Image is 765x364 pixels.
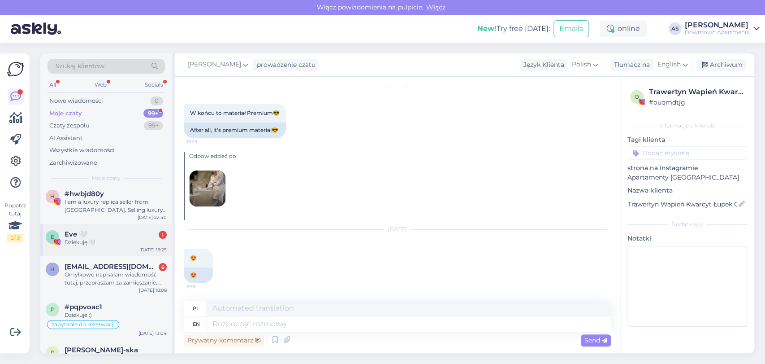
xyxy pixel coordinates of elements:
span: [PERSON_NAME] [188,60,241,70]
span: #pqpvoac1 [65,303,102,311]
div: Czaty zespołu [49,121,90,130]
div: [PERSON_NAME] [685,22,750,29]
div: 6 [159,263,167,271]
a: [PERSON_NAME]Downtown Apartments [685,22,760,36]
span: halickam85@wp.pl [65,263,158,271]
p: Tagi klienta [627,135,747,145]
input: Dodać etykietę [627,146,747,160]
div: AI Assistant [49,134,82,143]
div: Web [93,79,108,91]
span: Szukaj klientów [56,61,104,71]
button: Emails [553,20,589,37]
div: [DATE] [184,225,611,233]
span: Polish [572,60,591,70]
div: Zarchiwizowane [49,158,97,167]
div: Język Klienta [520,60,564,70]
div: Archiwum [696,59,746,71]
div: All [48,79,58,91]
span: W końcu to materiał Premium😎 [190,110,280,116]
span: Moje czaty [92,174,121,182]
div: Trawertyn Wapień Kwarcyt Łupek Gnejs Porfir Granit Piaskowiec [649,87,744,97]
div: en [193,316,200,332]
div: 1 [159,231,167,239]
div: Popatrz tutaj [7,202,23,242]
div: Odpowiedzieć do [189,152,611,160]
div: After all, it's premium material😎 [184,123,286,138]
span: English [657,60,681,70]
div: 99+ [143,109,163,118]
span: 18:29 [186,138,220,145]
div: [DATE] 19:25 [139,246,167,253]
div: Socials [143,79,165,91]
input: Dodaj nazwę [628,199,737,209]
span: 8:59 [186,283,220,290]
div: I am a luxury replica seller from [GEOGRAPHIC_DATA]. Selling luxury replicas including shoes, bag... [65,198,167,214]
span: Send [584,336,607,344]
p: strona na Instagramie [627,163,747,173]
div: Wszystkie wiadomości [49,146,115,155]
span: R [51,349,55,356]
p: Notatki [627,234,747,243]
span: Eve 🤍 [65,230,87,238]
div: 0 [150,96,163,105]
div: Dodatkowy [627,220,747,228]
div: Tłumacz na [610,60,650,70]
span: h [50,193,55,200]
div: [DATE] 13:04 [138,330,167,337]
p: Apartamenty [GEOGRAPHIC_DATA] [627,173,747,182]
div: # ouqmdtjg [649,97,744,107]
span: #hwbjd80y [65,190,104,198]
div: Downtown Apartments [685,29,750,36]
div: Try free [DATE]: [477,23,550,34]
span: Renata Iwona Roma-ska [65,346,138,354]
div: Prywatny komentarz [184,334,264,346]
img: Askly Logo [7,61,24,78]
span: 😍 [190,254,197,261]
div: [DATE] 18:08 [139,287,167,294]
span: zapytanie do rezerwacji [52,322,115,327]
div: 99+ [144,121,163,130]
div: AS [669,22,681,35]
span: o [635,93,639,100]
b: New! [477,24,497,33]
div: Omyłkowo napisałam wiadomość tutaj, przepraszam za zamieszanie. Wysłałam wiadomość @ pod wskazany... [65,271,167,287]
div: Informacje o kliencie [627,122,747,130]
div: Moje czaty [49,109,82,118]
span: E [51,233,54,240]
img: attachment [190,171,225,206]
div: 😍 [184,268,213,283]
div: Dziękuję 🤍 [65,238,167,246]
div: prowadzenie czatu [253,60,316,70]
div: [DATE] 22:40 [138,214,167,221]
div: 2 / 3 [7,234,23,242]
div: Nowe wiadomości [49,96,103,105]
div: online [600,21,647,37]
span: h [50,266,55,272]
span: Włącz [424,3,448,11]
span: p [51,306,55,313]
p: Nazwa klienta [627,186,747,195]
div: Dziekuje :) [65,311,167,319]
div: pl [193,301,199,316]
